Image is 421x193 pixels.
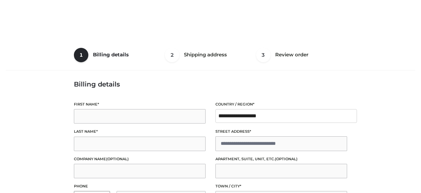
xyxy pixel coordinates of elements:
label: Country / Region [215,101,347,107]
label: Street address [215,128,347,135]
label: Phone [74,183,206,189]
span: (optional) [106,157,129,161]
label: Town / City [215,183,347,189]
span: 1 [74,48,88,62]
h3: Billing details [74,80,347,88]
label: Company name [74,156,206,162]
span: 2 [165,48,179,62]
label: First name [74,101,206,107]
span: Shipping address [184,51,227,58]
label: Apartment, suite, unit, etc. [215,156,347,162]
span: Billing details [93,51,129,58]
span: Review order [275,51,308,58]
label: Last name [74,128,206,135]
span: (optional) [275,157,298,161]
span: 3 [256,48,271,62]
